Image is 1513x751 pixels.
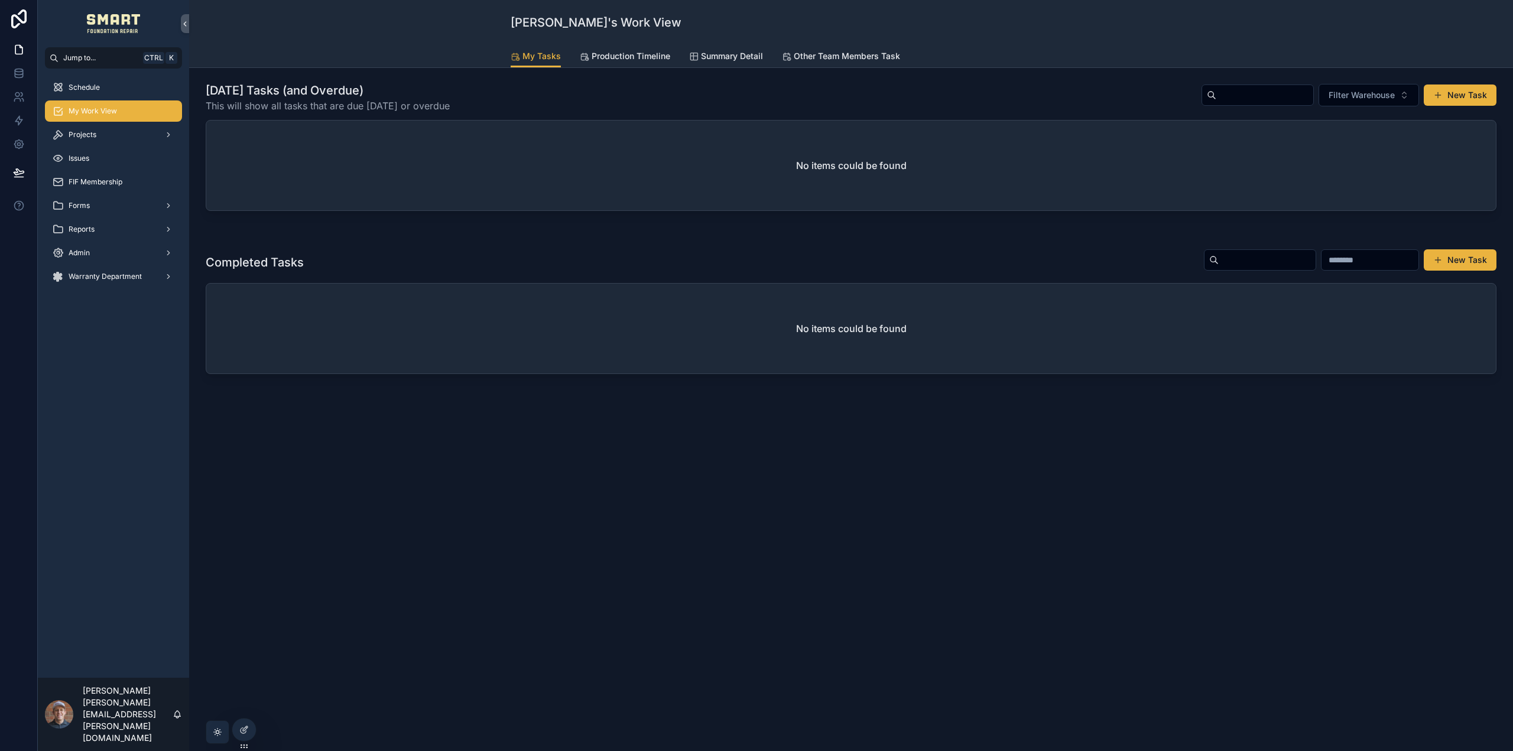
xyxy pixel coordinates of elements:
span: FIF Membership [69,177,122,187]
a: Forms [45,195,182,216]
a: Reports [45,219,182,240]
p: [PERSON_NAME] [PERSON_NAME][EMAIL_ADDRESS][PERSON_NAME][DOMAIN_NAME] [83,685,173,744]
span: Other Team Members Task [794,50,900,62]
a: My Work View [45,100,182,122]
a: Schedule [45,77,182,98]
span: Ctrl [143,52,164,64]
span: Issues [69,154,89,163]
span: This will show all tasks that are due [DATE] or overdue [206,99,450,113]
a: Projects [45,124,182,145]
h1: [PERSON_NAME]'s Work View [511,14,681,31]
a: Other Team Members Task [782,45,900,69]
h2: No items could be found [796,158,907,173]
h1: Completed Tasks [206,254,304,271]
button: New Task [1424,84,1496,106]
h2: No items could be found [796,321,907,336]
span: Summary Detail [701,50,763,62]
span: My Tasks [522,50,561,62]
span: Admin [69,248,90,258]
span: Filter Warehouse [1329,89,1395,101]
span: My Work View [69,106,117,116]
span: Production Timeline [592,50,670,62]
span: Warranty Department [69,272,142,281]
a: Production Timeline [580,45,670,69]
span: Forms [69,201,90,210]
span: K [167,53,176,63]
button: Select Button [1319,84,1419,106]
span: Reports [69,225,95,234]
button: New Task [1424,249,1496,271]
span: Projects [69,130,96,139]
button: Jump to...CtrlK [45,47,182,69]
span: Jump to... [63,53,138,63]
a: Summary Detail [689,45,763,69]
a: Warranty Department [45,266,182,287]
a: Issues [45,148,182,169]
a: My Tasks [511,45,561,68]
div: scrollable content [38,69,189,303]
h1: [DATE] Tasks (and Overdue) [206,82,450,99]
a: FIF Membership [45,171,182,193]
span: Schedule [69,83,100,92]
a: Admin [45,242,182,264]
img: App logo [87,14,141,33]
